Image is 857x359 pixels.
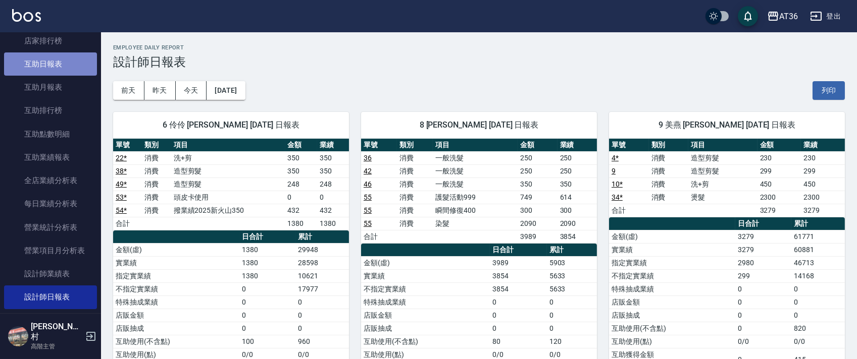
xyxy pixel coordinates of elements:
[547,322,597,335] td: 0
[295,269,349,282] td: 10621
[397,191,433,204] td: 消費
[490,309,547,322] td: 0
[142,139,171,152] th: 類別
[317,204,349,217] td: 432
[295,335,349,348] td: 960
[239,243,295,256] td: 1380
[547,269,597,282] td: 5633
[285,217,317,230] td: 1380
[649,177,689,191] td: 消費
[239,230,295,244] th: 日合計
[609,295,735,309] td: 店販金額
[547,244,597,257] th: 累計
[758,164,801,177] td: 299
[758,139,801,152] th: 金額
[361,295,490,309] td: 特殊抽成業績
[4,52,97,76] a: 互助日報表
[518,217,557,230] td: 2090
[688,139,757,152] th: 項目
[801,139,845,152] th: 業績
[558,191,597,204] td: 614
[239,256,295,269] td: 1380
[361,322,490,335] td: 店販抽成
[547,335,597,348] td: 120
[735,309,791,322] td: 0
[171,139,285,152] th: 項目
[4,76,97,99] a: 互助月報表
[558,164,597,177] td: 250
[295,322,349,335] td: 0
[239,282,295,295] td: 0
[4,192,97,215] a: 每日業績分析表
[791,217,845,230] th: 累計
[758,191,801,204] td: 2300
[547,282,597,295] td: 5633
[735,243,791,256] td: 3279
[171,191,285,204] td: 頭皮卡使用
[4,285,97,309] a: 設計師日報表
[113,139,142,152] th: 單號
[735,282,791,295] td: 0
[295,230,349,244] th: 累計
[239,269,295,282] td: 1380
[801,177,845,191] td: 450
[397,217,433,230] td: 消費
[397,139,433,152] th: 類別
[361,139,597,244] table: a dense table
[125,120,337,130] span: 6 伶伶 [PERSON_NAME] [DATE] 日報表
[558,151,597,164] td: 250
[361,282,490,295] td: 不指定實業績
[317,217,349,230] td: 1380
[612,167,616,175] a: 9
[433,164,518,177] td: 一般洗髮
[176,81,207,100] button: 今天
[791,335,845,348] td: 0/0
[758,204,801,217] td: 3279
[4,146,97,169] a: 互助業績報表
[433,191,518,204] td: 護髮活動999
[735,269,791,282] td: 299
[490,282,547,295] td: 3854
[113,269,239,282] td: 指定實業績
[317,151,349,164] td: 350
[364,180,372,188] a: 46
[738,6,758,26] button: save
[558,217,597,230] td: 2090
[490,256,547,269] td: 3989
[361,335,490,348] td: 互助使用(不含點)
[609,322,735,335] td: 互助使用(不含點)
[558,177,597,191] td: 350
[490,322,547,335] td: 0
[4,29,97,52] a: 店家排行榜
[142,177,171,191] td: 消費
[433,139,518,152] th: 項目
[791,322,845,335] td: 820
[317,164,349,177] td: 350
[649,151,689,164] td: 消費
[490,335,547,348] td: 80
[8,326,28,346] img: Person
[4,262,97,285] a: 設計師業績表
[609,139,845,217] table: a dense table
[364,206,372,214] a: 55
[518,204,557,217] td: 300
[433,204,518,217] td: 瞬間修復400
[688,177,757,191] td: 洗+剪
[295,256,349,269] td: 28598
[285,151,317,164] td: 350
[113,243,239,256] td: 金額(虛)
[113,44,845,51] h2: Employee Daily Report
[285,177,317,191] td: 248
[801,164,845,177] td: 299
[609,204,649,217] td: 合計
[113,139,349,230] table: a dense table
[31,342,82,351] p: 高階主管
[295,309,349,322] td: 0
[801,151,845,164] td: 230
[171,204,285,217] td: 撥業績2025新火山350
[285,191,317,204] td: 0
[490,244,547,257] th: 日合計
[791,269,845,282] td: 14168
[171,151,285,164] td: 洗+剪
[433,217,518,230] td: 染髮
